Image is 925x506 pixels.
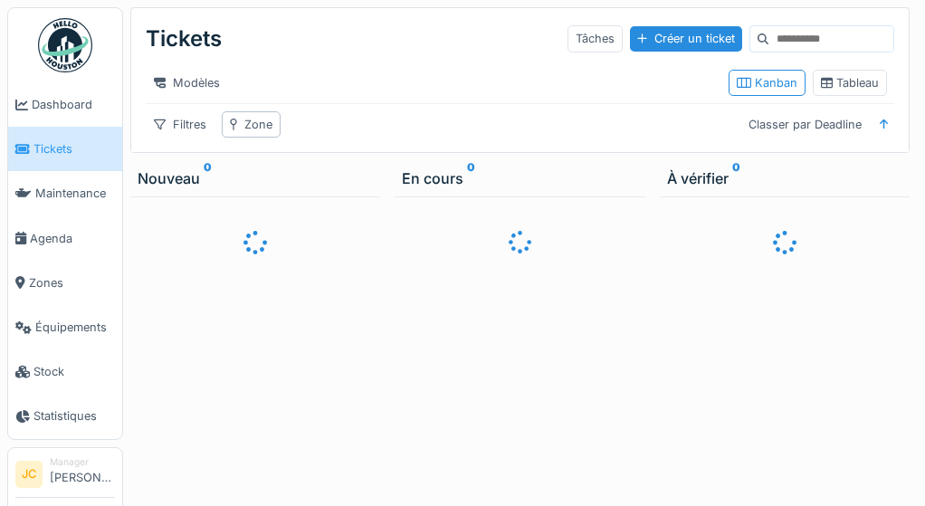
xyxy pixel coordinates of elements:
[50,455,115,469] div: Manager
[630,26,742,51] div: Créer un ticket
[146,111,215,138] div: Filtres
[35,319,115,336] span: Équipements
[732,167,740,189] sup: 0
[8,82,122,127] a: Dashboard
[38,18,92,72] img: Badge_color-CXgf-gQk.svg
[29,274,115,291] span: Zones
[737,74,797,91] div: Kanban
[15,461,43,488] li: JC
[8,261,122,305] a: Zones
[30,230,115,247] span: Agenda
[8,305,122,349] a: Équipements
[15,455,115,499] a: JC Manager[PERSON_NAME]
[146,70,228,96] div: Modèles
[33,407,115,425] span: Statistiques
[567,25,623,52] div: Tâches
[204,167,212,189] sup: 0
[8,127,122,171] a: Tickets
[244,116,272,133] div: Zone
[146,15,222,62] div: Tickets
[35,185,115,202] span: Maintenance
[821,74,879,91] div: Tableau
[8,171,122,215] a: Maintenance
[8,216,122,261] a: Agenda
[8,394,122,438] a: Statistiques
[667,167,902,189] div: À vérifier
[32,96,115,113] span: Dashboard
[138,167,373,189] div: Nouveau
[33,363,115,380] span: Stock
[33,140,115,158] span: Tickets
[740,111,870,138] div: Classer par Deadline
[50,455,115,494] li: [PERSON_NAME]
[8,349,122,394] a: Stock
[402,167,637,189] div: En cours
[467,167,475,189] sup: 0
